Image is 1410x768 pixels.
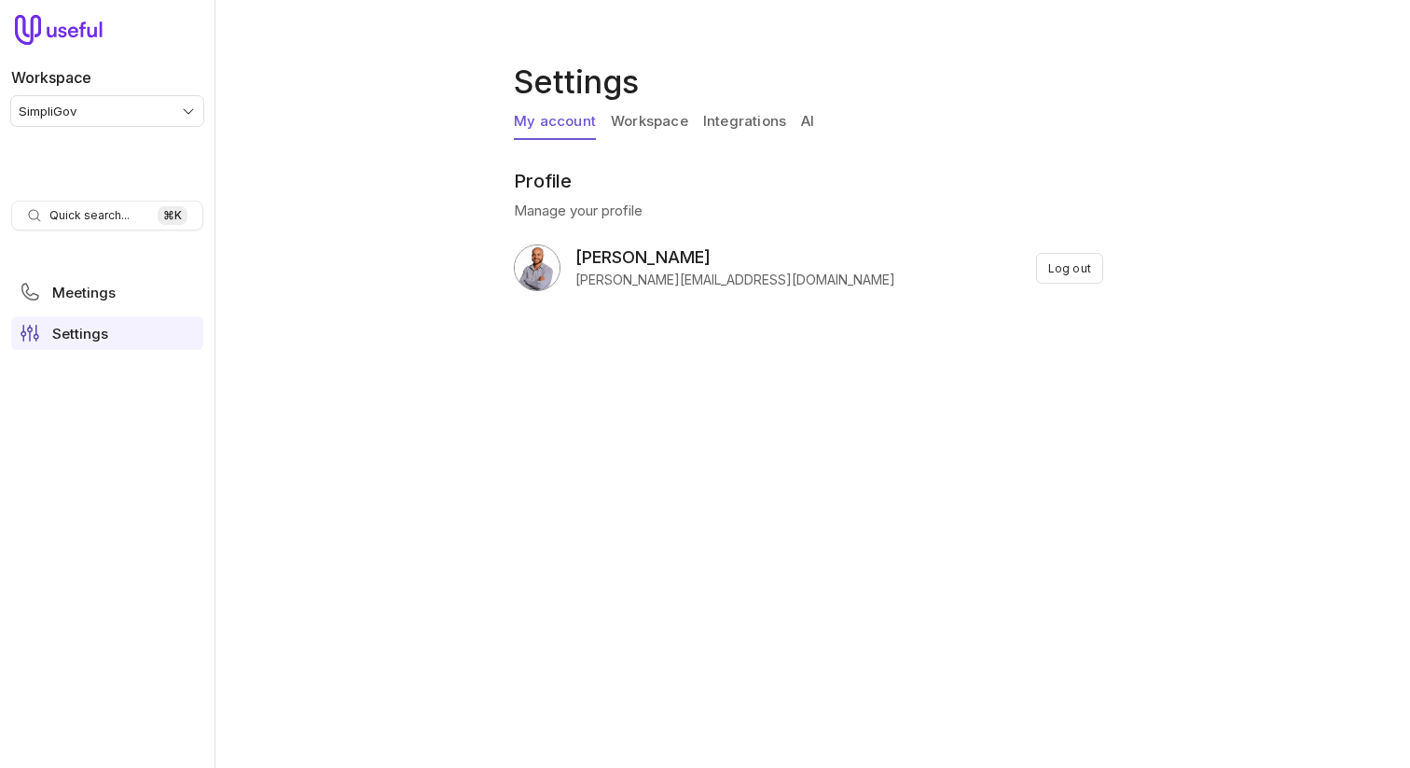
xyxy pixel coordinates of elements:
[11,275,203,309] a: Meetings
[1036,253,1103,284] button: Log out
[575,271,895,289] span: [PERSON_NAME][EMAIL_ADDRESS][DOMAIN_NAME]
[514,105,596,140] a: My account
[52,327,108,341] span: Settings
[703,105,786,140] a: Integrations
[611,105,688,140] a: Workspace
[11,66,91,89] label: Workspace
[575,244,895,271] span: [PERSON_NAME]
[514,170,1103,192] h2: Profile
[514,200,1103,222] p: Manage your profile
[514,60,1111,105] h1: Settings
[11,316,203,350] a: Settings
[49,208,130,223] span: Quick search...
[801,105,814,140] a: AI
[52,286,116,300] span: Meetings
[158,206,187,225] kbd: ⌘ K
